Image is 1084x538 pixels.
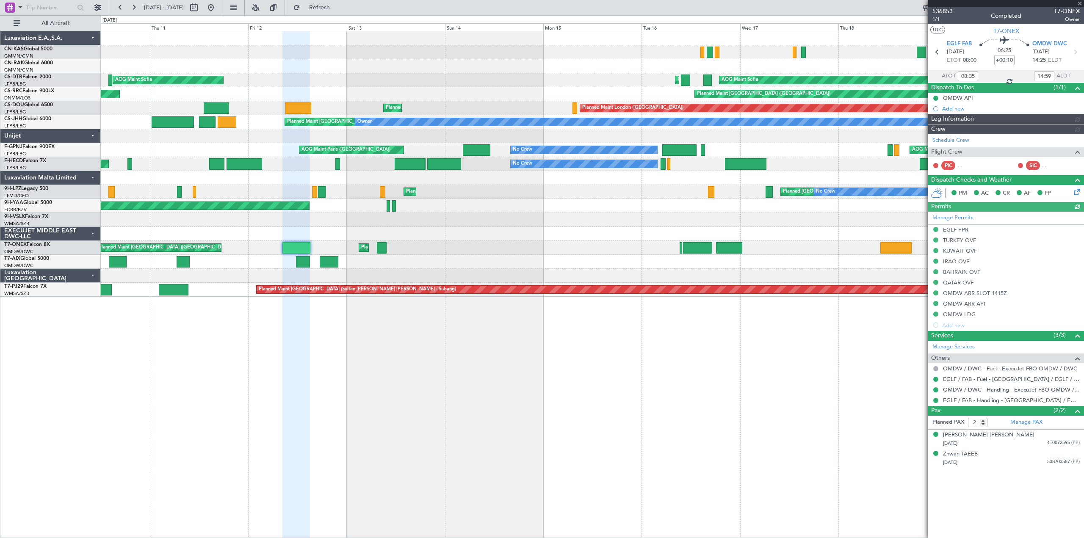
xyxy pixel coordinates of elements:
[4,214,48,219] a: 9H-VSLKFalcon 7X
[386,102,519,114] div: Planned Maint [GEOGRAPHIC_DATA] ([GEOGRAPHIC_DATA])
[947,56,961,65] span: ETOT
[943,375,1080,383] a: EGLF / FAB - Fuel - [GEOGRAPHIC_DATA] / EGLF / FAB
[1054,406,1066,415] span: (2/2)
[930,26,945,33] button: UTC
[4,151,26,157] a: LFPB/LBG
[144,4,184,11] span: [DATE] - [DATE]
[932,418,964,427] label: Planned PAX
[4,186,48,191] a: 9H-LPZLegacy 500
[4,262,33,269] a: OMDW/DWC
[22,20,89,26] span: All Aircraft
[783,185,903,198] div: Planned [GEOGRAPHIC_DATA] ([GEOGRAPHIC_DATA])
[4,74,51,80] a: CS-DTRFalcon 2000
[543,23,642,31] div: Mon 15
[259,283,456,296] div: Planned Maint [GEOGRAPHIC_DATA] (Sultan [PERSON_NAME] [PERSON_NAME] - Subang)
[99,241,232,254] div: Planned Maint [GEOGRAPHIC_DATA] ([GEOGRAPHIC_DATA])
[838,23,937,31] div: Thu 18
[4,61,53,66] a: CN-RAKGlobal 6000
[4,193,29,199] a: LFMD/CEQ
[931,83,974,93] span: Dispatch To-Dos
[102,17,117,24] div: [DATE]
[932,343,975,351] a: Manage Services
[943,450,978,458] div: Zhwan TAEEB
[4,116,51,121] a: CS-JHHGlobal 6000
[1054,16,1080,23] span: Owner
[513,143,532,156] div: No Crew
[4,102,24,108] span: CS-DOU
[26,1,75,14] input: Trip Number
[4,290,29,297] a: WMSA/SZB
[115,74,152,86] div: AOG Maint Sofia
[943,431,1034,439] div: [PERSON_NAME] [PERSON_NAME]
[4,88,22,94] span: CS-RRC
[4,186,21,191] span: 9H-LPZ
[4,61,24,66] span: CN-RAK
[4,109,26,115] a: LFPB/LBG
[4,47,53,52] a: CN-KASGlobal 5000
[4,88,54,94] a: CS-RRCFalcon 900LX
[1048,56,1062,65] span: ELDT
[4,242,27,247] span: T7-ONEX
[1054,83,1066,92] span: (1/1)
[931,353,950,363] span: Others
[4,47,24,52] span: CN-KAS
[347,23,445,31] div: Sat 13
[1003,189,1010,198] span: CR
[4,95,30,101] a: DNMM/LOS
[931,331,953,341] span: Services
[4,214,25,219] span: 9H-VSLK
[943,386,1080,393] a: OMDW / DWC - Handling - ExecuJet FBO OMDW / DWC
[4,284,47,289] a: T7-PJ29Falcon 7X
[4,284,23,289] span: T7-PJ29
[981,189,989,198] span: AC
[4,144,55,149] a: F-GPNJFalcon 900EX
[1046,439,1080,447] span: RE0072595 (PP)
[1032,56,1046,65] span: 14:25
[1054,331,1066,339] span: (3/3)
[4,74,22,80] span: CS-DTR
[1032,48,1050,56] span: [DATE]
[302,5,337,11] span: Refresh
[943,397,1080,404] a: EGLF / FAB - Handling - [GEOGRAPHIC_DATA] / EGLF / FAB
[4,256,49,261] a: T7-AIXGlobal 5000
[287,116,420,128] div: Planned Maint [GEOGRAPHIC_DATA] ([GEOGRAPHIC_DATA])
[697,88,830,100] div: Planned Maint [GEOGRAPHIC_DATA] ([GEOGRAPHIC_DATA])
[357,116,372,128] div: Owner
[4,144,22,149] span: F-GPNJ
[912,143,1001,156] div: AOG Maint Paris ([GEOGRAPHIC_DATA])
[931,175,1012,185] span: Dispatch Checks and Weather
[1047,458,1080,466] span: 538703587 (PP)
[4,158,23,163] span: F-HECD
[301,143,390,156] div: AOG Maint Paris ([GEOGRAPHIC_DATA])
[932,7,953,16] span: 536853
[150,23,248,31] div: Thu 11
[931,406,940,416] span: Pax
[4,165,26,171] a: LFPB/LBG
[4,200,52,205] a: 9H-YAAGlobal 5000
[4,81,26,87] a: LFPB/LBG
[4,116,22,121] span: CS-JHH
[4,200,23,205] span: 9H-YAA
[4,256,20,261] span: T7-AIX
[740,23,838,31] div: Wed 17
[582,102,683,114] div: Planned Maint London ([GEOGRAPHIC_DATA])
[1054,7,1080,16] span: T7-ONEX
[9,17,92,30] button: All Aircraft
[642,23,740,31] div: Tue 16
[998,47,1011,55] span: 06:25
[942,105,1080,112] div: Add new
[943,94,973,102] div: OMDW API
[445,23,543,31] div: Sun 14
[1010,418,1043,427] a: Manage PAX
[4,242,50,247] a: T7-ONEXFalcon 8X
[513,157,532,170] div: No Crew
[4,207,27,213] a: FCBB/BZV
[361,241,445,254] div: Planned Maint Dubai (Al Maktoum Intl)
[943,459,957,466] span: [DATE]
[289,1,340,14] button: Refresh
[947,48,964,56] span: [DATE]
[4,221,29,227] a: WMSA/SZB
[4,248,33,255] a: OMDW/DWC
[1045,189,1051,198] span: FP
[1032,40,1067,48] span: OMDW DWC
